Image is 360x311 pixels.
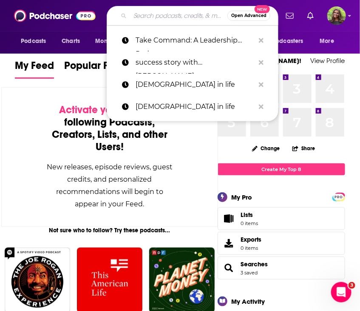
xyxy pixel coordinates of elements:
[331,282,351,302] iframe: Intercom live chat
[64,59,126,79] a: Popular Feed
[232,297,265,305] div: My Activity
[241,260,268,268] a: Searches
[221,213,238,225] span: Lists
[107,51,278,74] a: success story with [PERSON_NAME]
[107,96,278,118] a: [DEMOGRAPHIC_DATA] in life
[334,194,344,200] span: PRO
[15,59,54,79] a: My Feed
[107,6,278,26] div: Search podcasts, credits, & more...
[107,29,278,51] a: Take Command: A Leadership Podcast
[44,161,175,210] div: New releases, episode reviews, guest credits, and personalized recommendations will begin to appe...
[15,33,57,49] button: open menu
[304,9,317,23] a: Show notifications dropdown
[14,8,96,24] img: Podchaser - Follow, Share and Rate Podcasts
[59,103,146,116] span: Activate your Feed
[44,104,175,153] div: by following Podcasts, Creators, Lists, and other Users!
[255,5,270,13] span: New
[136,29,255,51] p: Take Command: A Leadership Podcast
[241,270,258,276] a: 3 saved
[241,236,262,243] span: Exports
[232,193,252,201] div: My Pro
[136,74,255,96] p: bible in life
[283,9,297,23] a: Show notifications dropdown
[1,227,218,234] div: Not sure who to follow? Try these podcasts...
[89,33,136,49] button: open menu
[327,6,346,25] img: User Profile
[327,6,346,25] span: Logged in as reagan34226
[327,6,346,25] button: Show profile menu
[107,74,278,96] a: [DEMOGRAPHIC_DATA] in life
[136,96,255,118] p: bible in life
[257,33,316,49] button: open menu
[221,237,238,249] span: Exports
[221,262,238,274] a: Searches
[263,35,303,47] span: For Podcasters
[95,35,125,47] span: Monitoring
[64,59,126,77] span: Popular Feed
[241,211,253,219] span: Lists
[21,35,46,47] span: Podcasts
[130,9,227,23] input: Search podcasts, credits, & more...
[334,193,344,200] a: PRO
[241,245,262,251] span: 0 items
[62,35,80,47] span: Charts
[314,33,345,49] button: open menu
[218,257,345,280] span: Searches
[218,232,345,255] a: Exports
[311,57,345,65] a: View Profile
[241,211,258,219] span: Lists
[241,220,258,226] span: 0 items
[349,282,355,289] span: 3
[227,11,270,21] button: Open AdvancedNew
[292,140,316,157] button: Share
[247,143,285,154] button: Change
[218,207,345,230] a: Lists
[218,163,345,175] a: Create My Top 8
[15,59,54,77] span: My Feed
[136,51,255,74] p: success story with scott clary
[320,35,334,47] span: More
[56,33,85,49] a: Charts
[231,14,266,18] span: Open Advanced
